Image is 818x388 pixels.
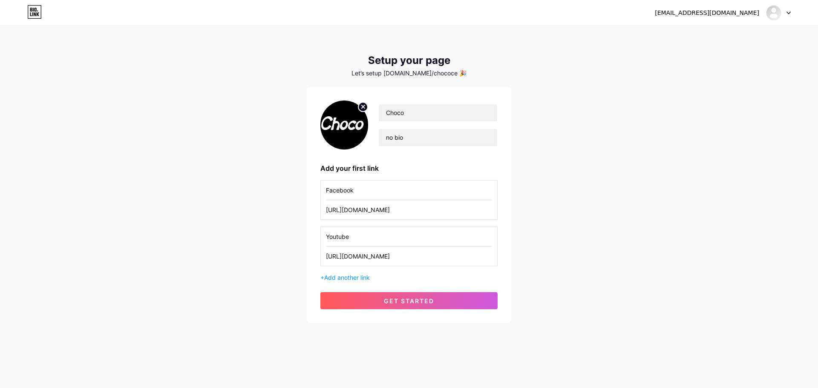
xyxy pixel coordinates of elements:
div: Let’s setup [DOMAIN_NAME]/chococe 🎉 [307,70,511,77]
div: Add your first link [320,163,498,173]
input: URL (https://instagram.com/yourname) [326,247,492,266]
input: Link name (My Instagram) [326,227,492,246]
input: URL (https://instagram.com/yourname) [326,200,492,219]
span: get started [384,297,434,305]
input: Your name [379,104,497,121]
button: get started [320,292,498,309]
div: + [320,273,498,282]
input: bio [379,129,497,146]
img: Choco [766,5,782,21]
div: [EMAIL_ADDRESS][DOMAIN_NAME] [655,9,759,17]
div: Setup your page [307,55,511,66]
input: Link name (My Instagram) [326,181,492,200]
img: profile pic [320,101,368,149]
span: Add another link [324,274,370,281]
